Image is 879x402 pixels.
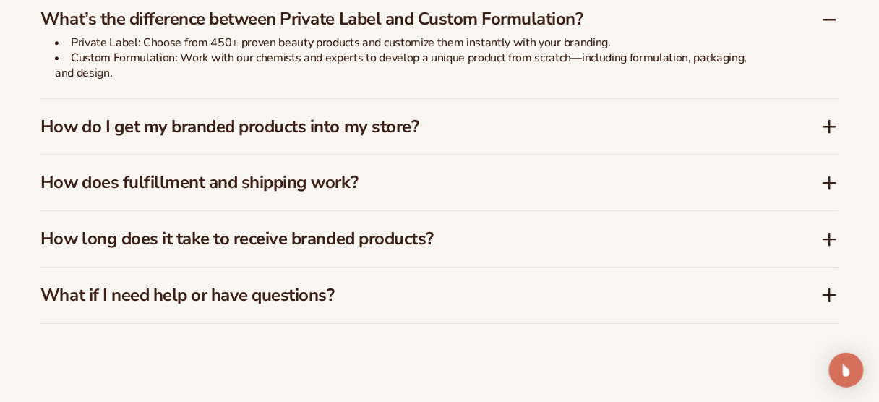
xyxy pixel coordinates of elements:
[55,51,763,81] li: Custom Formulation: Work with our chemists and experts to develop a unique product from scratch—i...
[55,35,763,51] li: Private Label: Choose from 450+ proven beauty products and customize them instantly with your bra...
[40,116,778,137] h3: How do I get my branded products into my store?
[40,9,778,30] h3: What’s the difference between Private Label and Custom Formulation?
[40,285,778,306] h3: What if I need help or have questions?
[829,353,864,388] div: Open Intercom Messenger
[40,228,778,249] h3: How long does it take to receive branded products?
[40,172,778,193] h3: How does fulfillment and shipping work?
